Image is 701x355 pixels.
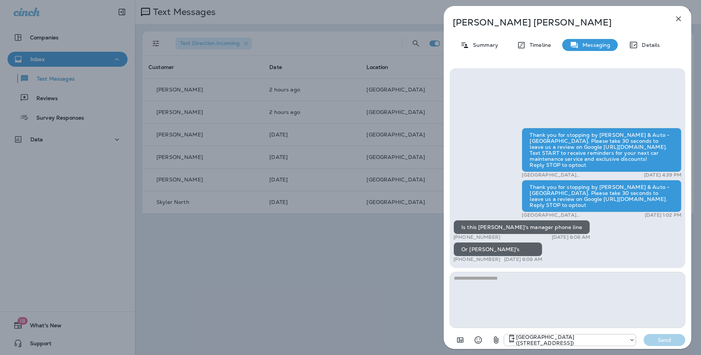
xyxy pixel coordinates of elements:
p: [GEOGRAPHIC_DATA] ([STREET_ADDRESS]) [522,212,617,218]
p: [DATE] 1:02 PM [645,212,681,218]
div: +1 (402) 496-2450 [504,334,636,346]
div: Thank you for stopping by [PERSON_NAME] & Auto - [GEOGRAPHIC_DATA]. Please take 30 seconds to lea... [522,180,681,212]
p: [DATE] 8:08 AM [552,234,590,240]
div: Or [PERSON_NAME]'s [453,242,542,256]
div: Thank you for stopping by [PERSON_NAME] & Auto - [GEOGRAPHIC_DATA]. Please take 30 seconds to lea... [522,128,681,172]
p: [PHONE_NUMBER] [453,256,500,262]
p: Details [638,42,660,48]
p: [DATE] 4:39 PM [644,172,681,178]
p: [PERSON_NAME] [PERSON_NAME] [453,17,657,28]
button: Add in a premade template [453,333,468,348]
p: [PHONE_NUMBER] [453,234,500,240]
p: Timeline [526,42,551,48]
p: [DATE] 8:08 AM [504,256,542,262]
p: Messaging [579,42,610,48]
button: Select an emoji [471,333,486,348]
p: [GEOGRAPHIC_DATA] ([STREET_ADDRESS]) [522,172,617,178]
div: Is this [PERSON_NAME]'s manager phone line [453,220,590,234]
p: Summary [469,42,498,48]
p: [GEOGRAPHIC_DATA] ([STREET_ADDRESS]) [516,334,625,346]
